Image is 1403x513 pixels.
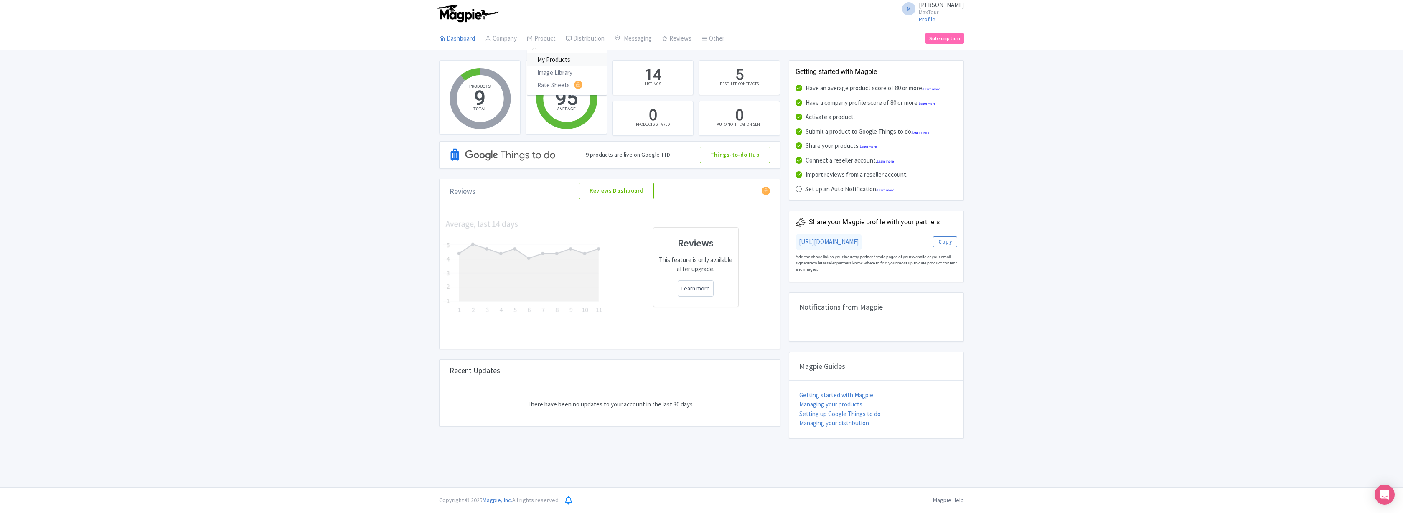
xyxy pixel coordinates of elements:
a: Product [527,27,556,51]
a: Learn more [919,102,935,106]
div: Share your Magpie profile with your partners [809,217,940,227]
div: Copyright © 2025 All rights reserved. [434,496,565,505]
div: Open Intercom Messenger [1375,485,1395,505]
div: 5 [735,65,744,86]
span: [PERSON_NAME] [919,1,964,9]
div: Notifications from Magpie [789,293,963,321]
a: Learn more [877,188,894,192]
a: Profile [919,15,935,23]
a: Managing your distribution [799,419,869,427]
small: MaxTour [919,10,964,15]
div: 0 [649,105,657,126]
a: Other [701,27,724,51]
a: Reviews Dashboard [579,183,654,199]
a: [URL][DOMAIN_NAME] [799,238,859,246]
div: Magpie Guides [789,352,963,381]
a: Messaging [615,27,652,51]
div: RESELLER CONTRACTS [720,81,759,87]
a: Managing your products [799,400,862,408]
img: logo-ab69f6fb50320c5b225c76a69d11143b.png [435,4,500,23]
a: Dashboard [439,27,475,51]
h3: Reviews [658,238,734,249]
a: Distribution [566,27,605,51]
div: Reviews [450,185,475,197]
a: Learn more [912,131,929,135]
a: 5 RESELLER CONTRACTS [699,60,780,95]
div: Recent Updates [450,358,500,383]
a: Reviews [662,27,691,51]
a: Setting up Google Things to do [799,410,881,418]
div: AUTO NOTIFICATION SENT [717,121,762,127]
a: Things-to-do Hub [700,147,770,163]
img: chart-62242baa53ac9495a133cd79f73327f1.png [443,219,605,315]
div: Set up an Auto Notification. [805,185,894,194]
a: Learn more [923,87,940,91]
a: Company [485,27,517,51]
div: 0 [735,105,744,126]
a: M [PERSON_NAME] MaxTour [897,2,964,15]
div: Share your products. [806,141,877,151]
a: My Products [527,53,607,66]
a: Learn more [877,160,894,163]
img: Google TTD [450,137,557,173]
div: Have an average product score of 80 or more. [806,84,940,93]
a: Magpie Help [933,496,964,504]
div: Submit a product to Google Things to do. [806,127,929,137]
div: There have been no updates to your account in the last 30 days [440,400,780,409]
a: Learn more [681,284,710,293]
a: 0 AUTO NOTIFICATION SENT [699,101,780,136]
div: Have a company profile score of 80 or more. [806,98,935,108]
div: Activate a product. [806,112,855,122]
div: Connect a reseller account. [806,156,894,165]
p: This feature is only available after upgrade. [658,255,734,274]
a: 14 LISTINGS [612,60,694,95]
a: 0 PRODUCTS SHARED [612,101,694,136]
div: Getting started with Magpie [796,67,957,77]
a: Learn more [860,145,877,149]
button: Copy [933,236,957,247]
a: Getting started with Magpie [799,391,873,399]
span: M [902,2,915,15]
div: Add the above link to your industry partner / trade pages of your website or your email signature... [796,250,957,276]
a: Image Library [527,66,607,79]
div: 9 products are live on Google TTD [586,150,670,159]
span: Magpie, Inc. [483,496,512,504]
div: LISTINGS [645,81,661,87]
a: Subscription [925,33,964,44]
div: PRODUCTS SHARED [636,121,670,127]
div: 14 [645,65,661,86]
a: Rate Sheets [527,79,607,92]
div: Import reviews from a reseller account. [806,170,907,180]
